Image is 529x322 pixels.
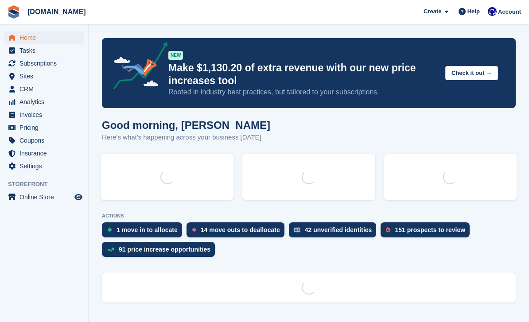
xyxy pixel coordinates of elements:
img: stora-icon-8386f47178a22dfd0bd8f6a31ec36ba5ce8667c1dd55bd0f319d3a0aa187defe.svg [7,5,20,19]
p: Make $1,130.20 of extra revenue with our new price increases tool [168,62,438,87]
span: Analytics [19,96,73,108]
div: 91 price increase opportunities [119,246,210,253]
span: Help [467,7,480,16]
span: Invoices [19,109,73,121]
a: Preview store [73,192,84,202]
h1: Good morning, [PERSON_NAME] [102,119,270,131]
p: ACTIONS [102,213,516,219]
span: Storefront [8,180,88,189]
p: Here's what's happening across your business [DATE] [102,132,270,143]
img: Mike Gruttadaro [488,7,497,16]
img: price-adjustments-announcement-icon-8257ccfd72463d97f412b2fc003d46551f7dbcb40ab6d574587a9cd5c0d94... [106,42,168,93]
a: menu [4,57,84,70]
div: 42 unverified identities [305,226,372,233]
span: Sites [19,70,73,82]
img: verify_identity-adf6edd0f0f0b5bbfe63781bf79b02c33cf7c696d77639b501bdc392416b5a36.svg [294,227,300,233]
img: prospect-51fa495bee0391a8d652442698ab0144808aea92771e9ea1ae160a38d050c398.svg [386,227,390,233]
span: CRM [19,83,73,95]
span: Pricing [19,121,73,134]
span: Coupons [19,134,73,147]
span: Create [424,7,441,16]
button: Check it out → [445,66,498,81]
div: NEW [168,51,183,60]
a: 14 move outs to deallocate [187,222,289,242]
a: [DOMAIN_NAME] [24,4,89,19]
a: menu [4,109,84,121]
div: 1 move in to allocate [117,226,178,233]
span: Home [19,31,73,44]
a: 151 prospects to review [381,222,474,242]
span: Online Store [19,191,73,203]
span: Insurance [19,147,73,159]
a: menu [4,134,84,147]
img: price_increase_opportunities-93ffe204e8149a01c8c9dc8f82e8f89637d9d84a8eef4429ea346261dce0b2c0.svg [107,248,114,252]
a: menu [4,121,84,134]
div: 14 move outs to deallocate [201,226,280,233]
a: menu [4,44,84,57]
a: menu [4,147,84,159]
img: move_ins_to_allocate_icon-fdf77a2bb77ea45bf5b3d319d69a93e2d87916cf1d5bf7949dd705db3b84f3ca.svg [107,227,112,233]
a: menu [4,31,84,44]
div: 151 prospects to review [395,226,465,233]
a: 1 move in to allocate [102,222,187,242]
span: Settings [19,160,73,172]
span: Subscriptions [19,57,73,70]
p: Rooted in industry best practices, but tailored to your subscriptions. [168,87,438,97]
img: move_outs_to_deallocate_icon-f764333ba52eb49d3ac5e1228854f67142a1ed5810a6f6cc68b1a99e826820c5.svg [192,227,196,233]
a: 91 price increase opportunities [102,242,219,261]
a: menu [4,83,84,95]
a: menu [4,70,84,82]
a: menu [4,160,84,172]
span: Tasks [19,44,73,57]
span: Account [498,8,521,16]
a: menu [4,191,84,203]
a: menu [4,96,84,108]
a: 42 unverified identities [289,222,381,242]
